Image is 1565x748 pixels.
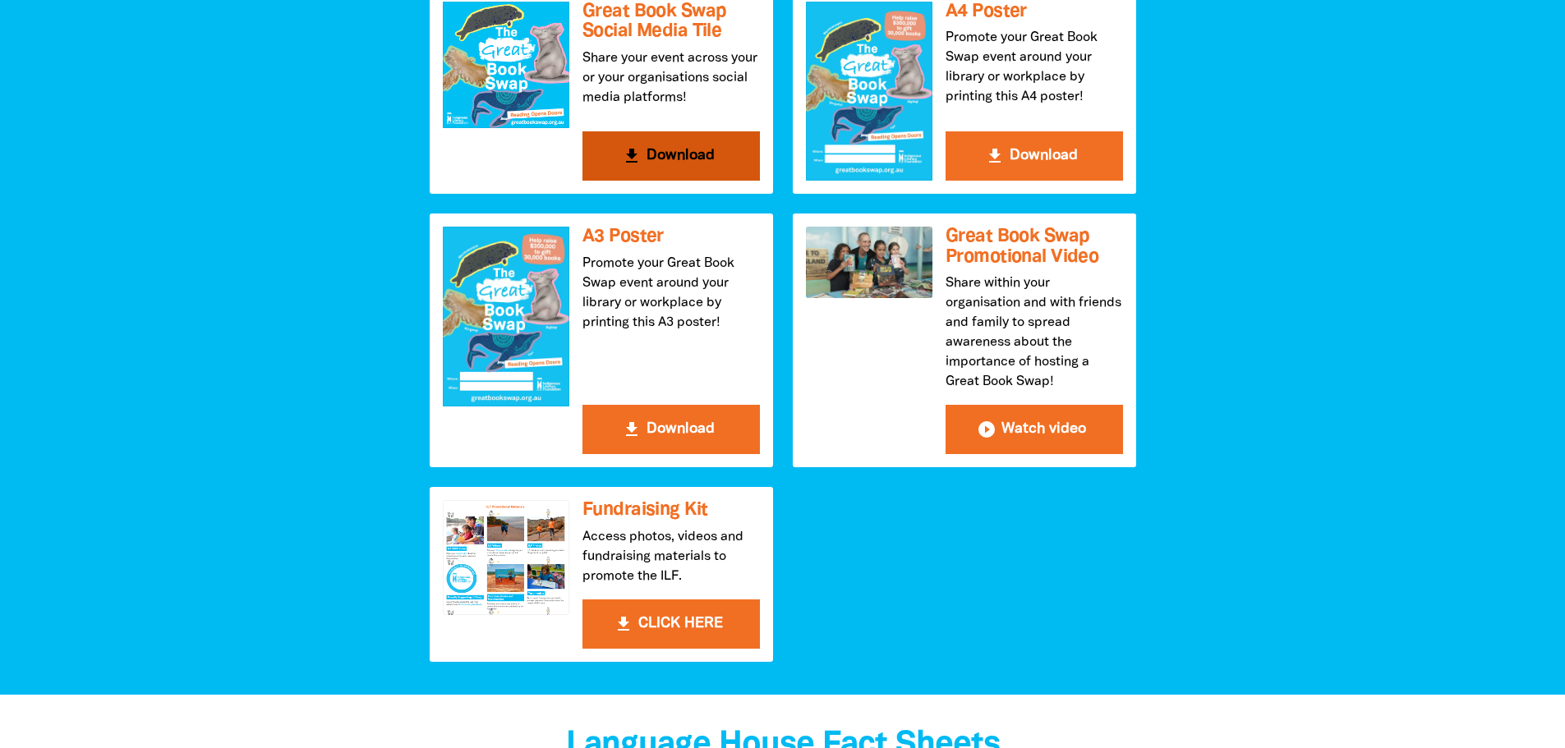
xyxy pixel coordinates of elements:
button: get_app Download [946,131,1123,181]
h3: Great Book Swap Promotional Video [946,227,1123,267]
button: get_app Download [582,131,760,181]
button: play_circle_filled Watch video [946,405,1123,454]
i: get_app [985,146,1005,166]
h3: A4 Poster [946,2,1123,22]
button: get_app Download [582,405,760,454]
img: A3 Poster [443,227,569,406]
button: get_app CLICK HERE [582,599,760,649]
i: get_app [622,146,642,166]
img: Great Book Swap Social Media Tile [443,2,569,128]
h3: Fundraising Kit [582,500,760,521]
h3: A3 Poster [582,227,760,247]
i: play_circle_filled [977,420,997,439]
h3: Great Book Swap Social Media Tile [582,2,760,42]
i: get_app [622,420,642,439]
i: get_app [614,614,633,634]
img: A4 Poster [806,2,932,181]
